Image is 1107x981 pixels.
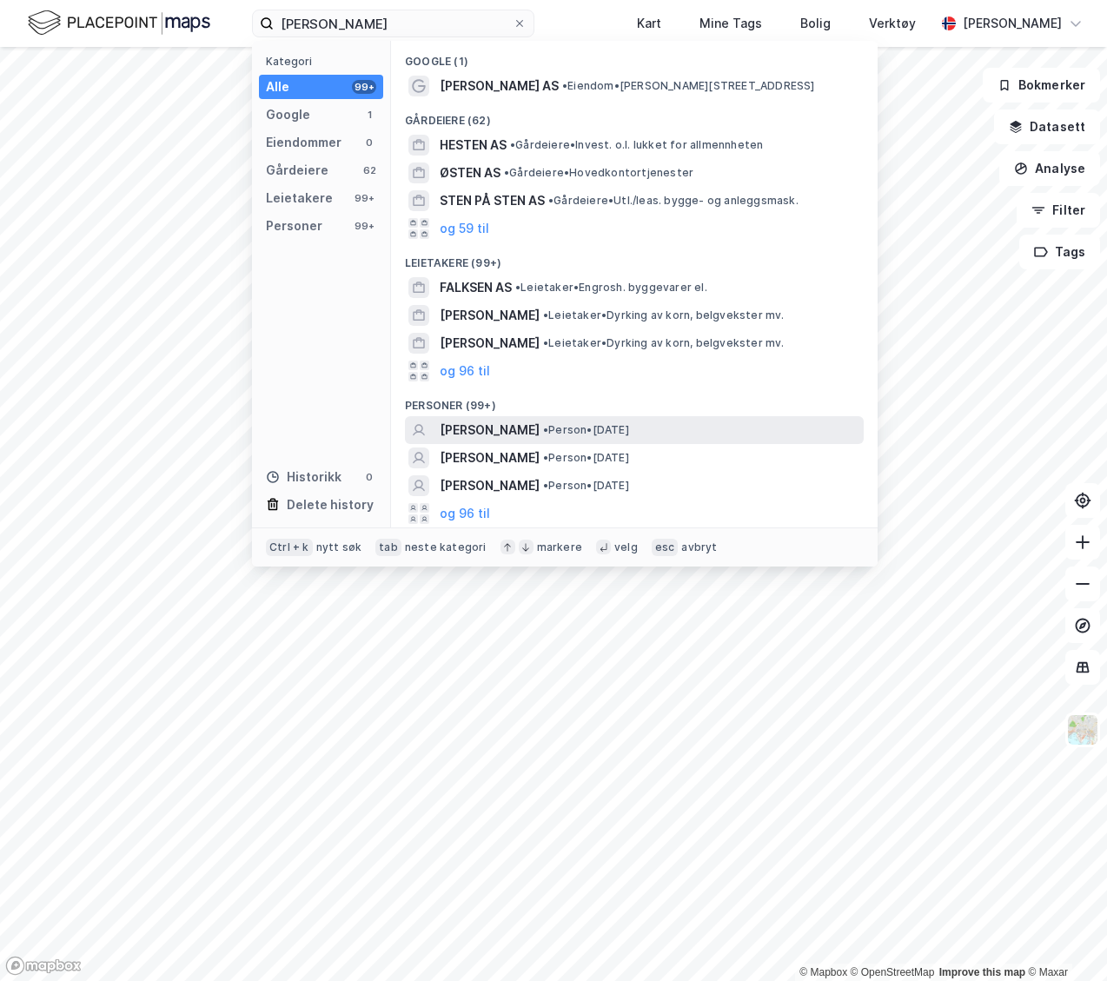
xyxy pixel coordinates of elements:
[274,10,513,36] input: Søk på adresse, matrikkel, gårdeiere, leietakere eller personer
[266,104,310,125] div: Google
[562,79,567,92] span: •
[440,135,507,156] span: HESTEN AS
[440,76,559,96] span: [PERSON_NAME] AS
[614,540,638,554] div: velg
[1017,193,1100,228] button: Filter
[869,13,916,34] div: Verktøy
[440,361,490,381] button: og 96 til
[983,68,1100,103] button: Bokmerker
[994,109,1100,144] button: Datasett
[391,385,878,416] div: Personer (99+)
[652,539,679,556] div: esc
[362,470,376,484] div: 0
[266,132,341,153] div: Eiendommer
[1066,713,1099,746] img: Z
[440,277,512,298] span: FALKSEN AS
[391,100,878,131] div: Gårdeiere (62)
[699,13,762,34] div: Mine Tags
[537,540,582,554] div: markere
[548,194,799,208] span: Gårdeiere • Utl./leas. bygge- og anleggsmask.
[440,503,490,524] button: og 96 til
[799,966,847,978] a: Mapbox
[637,13,661,34] div: Kart
[440,305,540,326] span: [PERSON_NAME]
[1019,235,1100,269] button: Tags
[440,333,540,354] span: [PERSON_NAME]
[543,423,548,436] span: •
[963,13,1062,34] div: [PERSON_NAME]
[362,108,376,122] div: 1
[939,966,1025,978] a: Improve this map
[800,13,831,34] div: Bolig
[543,423,629,437] span: Person • [DATE]
[515,281,520,294] span: •
[391,242,878,274] div: Leietakere (99+)
[352,80,376,94] div: 99+
[375,539,401,556] div: tab
[1020,898,1107,981] div: Kontrollprogram for chat
[391,41,878,72] div: Google (1)
[504,166,693,180] span: Gårdeiere • Hovedkontortjenester
[543,479,548,492] span: •
[266,76,289,97] div: Alle
[5,956,82,976] a: Mapbox homepage
[999,151,1100,186] button: Analyse
[504,166,509,179] span: •
[851,966,935,978] a: OpenStreetMap
[266,215,322,236] div: Personer
[440,475,540,496] span: [PERSON_NAME]
[352,191,376,205] div: 99+
[266,539,313,556] div: Ctrl + k
[266,188,333,209] div: Leietakere
[543,451,629,465] span: Person • [DATE]
[543,479,629,493] span: Person • [DATE]
[28,8,210,38] img: logo.f888ab2527a4732fd821a326f86c7f29.svg
[440,447,540,468] span: [PERSON_NAME]
[562,79,815,93] span: Eiendom • [PERSON_NAME][STREET_ADDRESS]
[543,308,785,322] span: Leietaker • Dyrking av korn, belgvekster mv.
[440,190,545,211] span: STEN PÅ STEN AS
[440,218,489,239] button: og 59 til
[440,162,500,183] span: ØSTEN AS
[287,494,374,515] div: Delete history
[266,160,328,181] div: Gårdeiere
[510,138,515,151] span: •
[1020,898,1107,981] iframe: Chat Widget
[543,308,548,321] span: •
[510,138,763,152] span: Gårdeiere • Invest. o.l. lukket for allmennheten
[548,194,553,207] span: •
[440,420,540,441] span: [PERSON_NAME]
[515,281,707,295] span: Leietaker • Engrosh. byggevarer el.
[362,136,376,149] div: 0
[405,540,487,554] div: neste kategori
[362,163,376,177] div: 62
[543,336,548,349] span: •
[316,540,362,554] div: nytt søk
[352,219,376,233] div: 99+
[266,467,341,487] div: Historikk
[681,540,717,554] div: avbryt
[266,55,383,68] div: Kategori
[543,336,785,350] span: Leietaker • Dyrking av korn, belgvekster mv.
[543,451,548,464] span: •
